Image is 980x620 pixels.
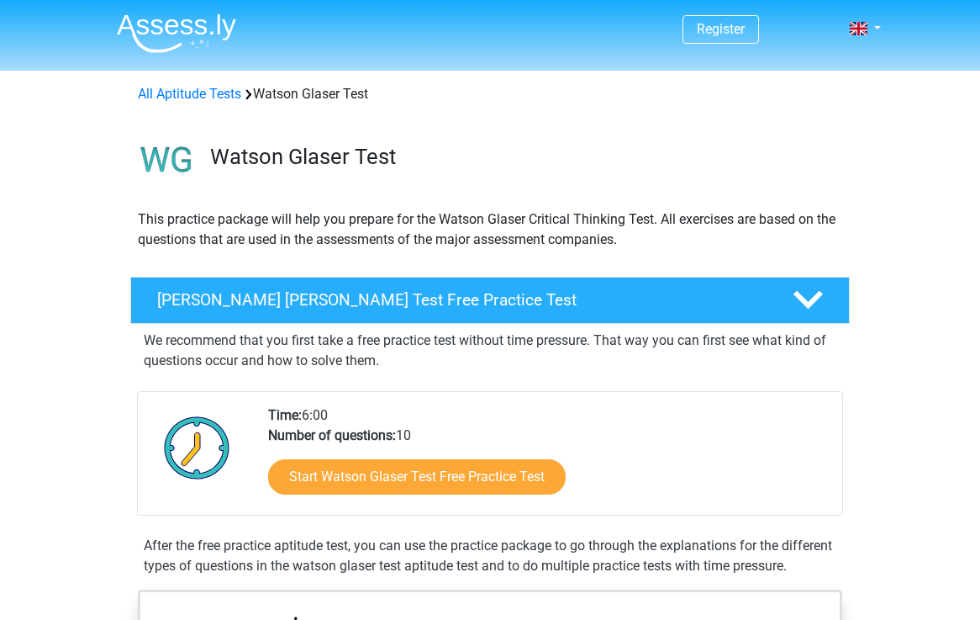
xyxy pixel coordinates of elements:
[157,290,766,310] h4: [PERSON_NAME] [PERSON_NAME] Test Free Practice Test
[268,427,396,443] b: Number of questions:
[131,125,203,196] img: watson glaser test
[210,144,836,170] h3: Watson Glaser Test
[268,407,302,423] b: Time:
[138,86,241,102] a: All Aptitude Tests
[138,209,842,250] p: This practice package will help you prepare for the Watson Glaser Critical Thinking Test. All exe...
[268,459,566,495] a: Start Watson Glaser Test Free Practice Test
[117,13,236,53] img: Assessly
[124,277,856,324] a: [PERSON_NAME] [PERSON_NAME] Test Free Practice Test
[137,536,843,576] div: After the free practice aptitude test, you can use the practice package to go through the explana...
[697,21,745,37] a: Register
[155,405,240,490] img: Clock
[144,331,836,371] p: We recommend that you first take a free practice test without time pressure. That way you can fir...
[131,84,849,104] div: Watson Glaser Test
[256,405,841,515] div: 6:00 10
